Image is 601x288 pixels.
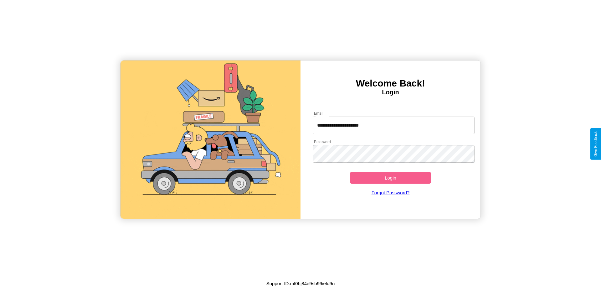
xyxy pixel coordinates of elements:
img: gif [121,60,300,219]
a: Forgot Password? [310,184,472,202]
div: Give Feedback [593,131,598,157]
h4: Login [300,89,480,96]
p: Support ID: mf0hj84e9sb99ield9n [266,279,335,288]
h3: Welcome Back! [300,78,480,89]
button: Login [350,172,431,184]
label: Email [314,111,324,116]
label: Password [314,139,331,144]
